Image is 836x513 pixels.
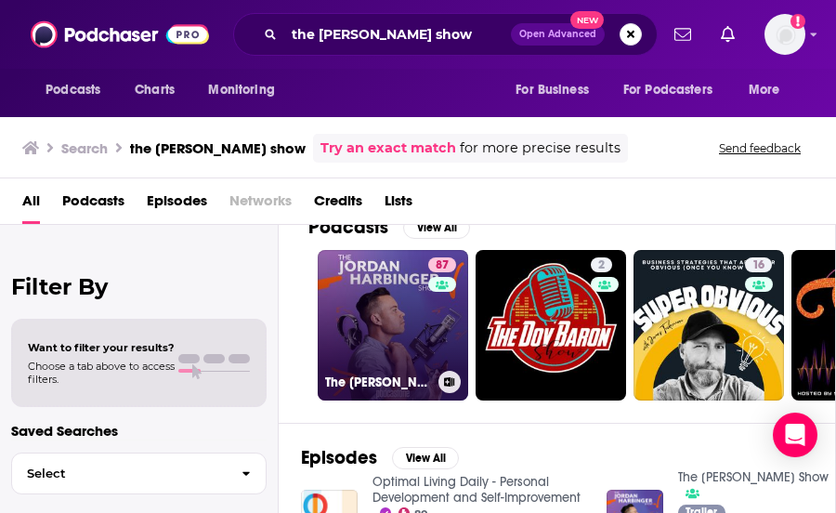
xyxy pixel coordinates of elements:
[503,72,612,108] button: open menu
[208,77,274,103] span: Monitoring
[308,216,388,239] h2: Podcasts
[28,341,175,354] span: Want to filter your results?
[233,13,658,56] div: Search podcasts, credits, & more...
[301,446,459,469] a: EpisodesView All
[752,256,764,275] span: 16
[12,467,227,480] span: Select
[667,19,699,50] a: Show notifications dropdown
[11,422,267,440] p: Saved Searches
[516,77,589,103] span: For Business
[476,250,626,401] a: 2
[130,139,306,157] h3: the [PERSON_NAME] show
[460,138,620,159] span: for more precise results
[519,30,596,39] span: Open Advanced
[428,257,456,272] a: 87
[436,256,449,275] span: 87
[403,217,470,239] button: View All
[511,23,605,46] button: Open AdvancedNew
[773,413,817,457] div: Open Intercom Messenger
[591,257,612,272] a: 2
[195,72,298,108] button: open menu
[392,447,459,469] button: View All
[61,139,108,157] h3: Search
[385,186,412,224] a: Lists
[308,216,470,239] a: PodcastsView All
[764,14,805,55] img: User Profile
[598,256,605,275] span: 2
[318,250,468,401] a: 87The [PERSON_NAME] Show
[713,19,742,50] a: Show notifications dropdown
[135,77,175,103] span: Charts
[33,72,124,108] button: open menu
[611,72,739,108] button: open menu
[123,72,186,108] a: Charts
[229,186,292,224] span: Networks
[678,469,829,485] a: The Jordan Harbinger Show
[320,138,456,159] a: Try an exact match
[713,140,806,156] button: Send feedback
[372,474,581,506] a: Optimal Living Daily - Personal Development and Self-Improvement
[314,186,362,224] a: Credits
[570,11,604,29] span: New
[301,446,377,469] h2: Episodes
[749,77,780,103] span: More
[325,375,431,390] h3: The [PERSON_NAME] Show
[790,14,805,29] svg: Add a profile image
[11,453,267,494] button: Select
[284,20,511,49] input: Search podcasts, credits, & more...
[46,77,100,103] span: Podcasts
[62,186,124,224] a: Podcasts
[22,186,40,224] a: All
[147,186,207,224] a: Episodes
[634,250,784,401] a: 16
[11,273,267,300] h2: Filter By
[623,77,712,103] span: For Podcasters
[28,360,175,386] span: Choose a tab above to access filters.
[764,14,805,55] button: Show profile menu
[31,17,209,52] img: Podchaser - Follow, Share and Rate Podcasts
[736,72,803,108] button: open menu
[764,14,805,55] span: Logged in as jessicalaino
[745,257,772,272] a: 16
